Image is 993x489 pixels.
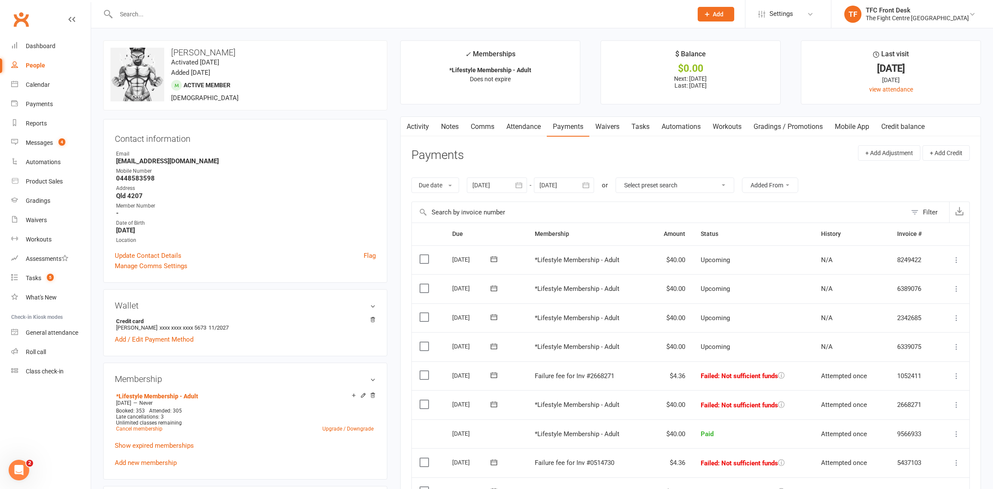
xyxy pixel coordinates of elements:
div: The Fight Centre [GEOGRAPHIC_DATA] [866,14,969,22]
div: — [114,400,376,406]
a: Manage Comms Settings [115,261,187,271]
span: Attempted once [821,459,867,467]
span: Attempted once [821,372,867,380]
h3: Membership [115,374,376,384]
h3: Payments [411,149,464,162]
span: Upcoming [701,285,730,293]
span: Attended: 305 [149,408,182,414]
div: People [26,62,45,69]
a: Dashboard [11,37,91,56]
a: Payments [547,117,589,137]
a: Reports [11,114,91,133]
a: People [11,56,91,75]
button: Add [698,7,734,21]
span: *Lifestyle Membership - Adult [535,343,619,351]
span: Failed [701,459,778,467]
span: Booked: 353 [116,408,145,414]
span: : Not sufficient funds [718,372,778,380]
div: Reports [26,120,47,127]
span: Failure fee for Inv #0514730 [535,459,614,467]
span: *Lifestyle Membership - Adult [535,430,619,438]
a: Gradings / Promotions [748,117,829,137]
button: Added From [742,177,798,193]
button: + Add Adjustment [858,145,920,161]
a: *Lifestyle Membership - Adult [116,393,198,400]
td: $40.00 [648,390,693,419]
th: Amount [648,223,693,245]
span: 11/2027 [208,324,229,331]
th: History [813,223,889,245]
a: What's New [11,288,91,307]
h3: Wallet [115,301,376,310]
div: Tasks [26,275,41,281]
div: Dashboard [26,43,55,49]
a: Automations [11,153,91,172]
span: *Lifestyle Membership - Adult [535,285,619,293]
h3: Contact information [115,131,376,144]
div: Filter [923,207,938,217]
span: Add [713,11,723,18]
div: [DATE] [452,339,492,353]
div: $ Balance [675,49,706,64]
div: Payments [26,101,53,107]
div: Date of Birth [116,219,376,227]
a: Cancel membership [116,426,162,432]
a: Upgrade / Downgrade [322,426,374,432]
span: *Lifestyle Membership - Adult [535,256,619,264]
div: Automations [26,159,61,165]
td: $40.00 [648,245,693,275]
h3: [PERSON_NAME] [110,48,380,57]
td: $4.36 [648,448,693,477]
a: Class kiosk mode [11,362,91,381]
span: Paid [701,430,714,438]
strong: - [116,209,376,217]
a: Credit balance [875,117,931,137]
button: + Add Credit [923,145,970,161]
a: Update Contact Details [115,251,181,261]
span: N/A [821,256,833,264]
a: General attendance kiosk mode [11,323,91,342]
a: Clubworx [10,9,32,30]
p: Next: [DATE] Last: [DATE] [609,75,772,89]
div: Assessments [26,255,68,262]
time: Added [DATE] [171,69,210,76]
div: [DATE] [452,427,492,440]
a: Waivers [589,117,625,137]
span: [DEMOGRAPHIC_DATA] [171,94,239,102]
a: view attendance [869,86,913,93]
a: Attendance [500,117,547,137]
strong: 0448583598 [116,174,376,182]
div: Last visit [873,49,909,64]
div: TFC Front Desk [866,6,969,14]
strong: *Lifestyle Membership - Adult [449,67,531,73]
a: Workouts [707,117,748,137]
div: General attendance [26,329,78,336]
div: Address [116,184,376,193]
th: Invoice # [889,223,938,245]
li: [PERSON_NAME] [115,317,376,332]
a: Messages 4 [11,133,91,153]
div: Workouts [26,236,52,243]
th: Status [693,223,813,245]
div: [DATE] [809,75,973,85]
div: Roll call [26,348,46,355]
div: Memberships [465,49,515,64]
a: Automations [656,117,707,137]
a: Roll call [11,342,91,362]
div: or [602,180,608,190]
div: Mobile Number [116,167,376,175]
th: Due [444,223,527,245]
div: Gradings [26,197,50,204]
div: $0.00 [609,64,772,73]
a: Add new membership [115,459,177,467]
div: Messages [26,139,53,146]
span: N/A [821,343,833,351]
div: What's New [26,294,57,301]
a: Activity [401,117,435,137]
a: Payments [11,95,91,114]
span: 4 [58,138,65,146]
span: N/A [821,285,833,293]
span: xxxx xxxx xxxx 5673 [159,324,206,331]
div: Location [116,236,376,244]
td: $4.36 [648,361,693,391]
